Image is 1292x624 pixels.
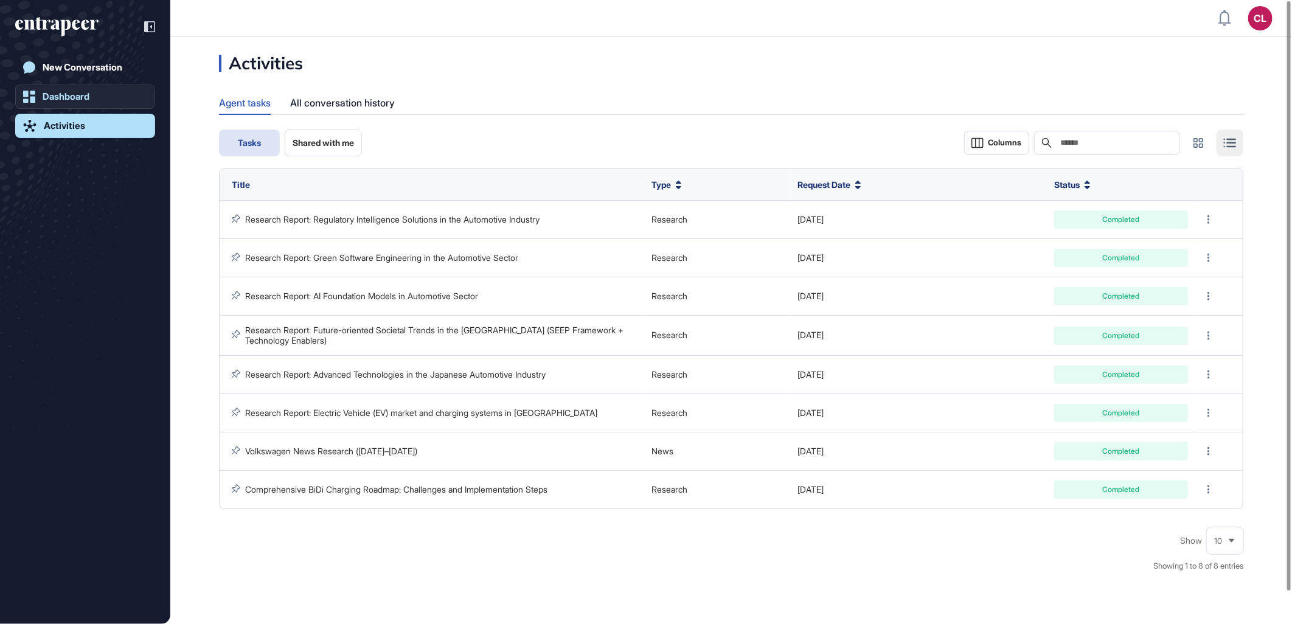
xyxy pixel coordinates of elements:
span: Type [651,178,671,191]
span: Research [651,291,687,301]
a: Comprehensive BiDi Charging Roadmap: Challenges and Implementation Steps [245,484,547,494]
button: Tasks [219,130,280,156]
span: News [651,446,673,456]
div: Completed [1063,293,1179,300]
button: Status [1054,178,1091,191]
span: [DATE] [797,369,824,380]
div: Completed [1063,216,1179,223]
div: New Conversation [43,62,122,73]
button: Request Date [797,178,861,191]
a: New Conversation [15,55,155,80]
span: Show [1180,536,1202,546]
span: [DATE] [797,484,824,494]
div: Completed [1063,254,1179,262]
a: Activities [15,114,155,138]
div: Completed [1063,409,1179,417]
div: All conversation history [290,91,395,115]
span: [DATE] [797,446,824,456]
a: Dashboard [15,85,155,109]
span: Status [1054,178,1080,191]
div: entrapeer-logo [15,17,99,36]
button: CL [1248,6,1273,30]
a: Research Report: Regulatory Intelligence Solutions in the Automotive Industry [245,214,540,224]
span: [DATE] [797,330,824,340]
a: Research Report: Green Software Engineering in the Automotive Sector [245,252,518,263]
div: Showing 1 to 8 of 8 entries [1153,560,1243,572]
span: Research [651,484,687,494]
div: Activities [44,120,85,131]
span: 10 [1214,536,1222,546]
a: Research Report: Advanced Technologies in the Japanese Automotive Industry [245,369,546,380]
span: [DATE] [797,407,824,418]
span: Columns [988,138,1021,147]
div: Completed [1063,486,1179,493]
div: Agent tasks [219,91,271,114]
button: Columns [964,131,1029,155]
span: Title [232,179,250,190]
div: Completed [1063,448,1179,455]
span: Tasks [238,138,261,148]
button: Shared with me [285,130,362,156]
a: Research Report: Future-oriented Societal Trends in the [GEOGRAPHIC_DATA] (SEEP Framework + Techn... [245,325,626,345]
span: Shared with me [293,138,354,148]
a: Research Report: Electric Vehicle (EV) market and charging systems in [GEOGRAPHIC_DATA] [245,407,597,418]
a: Volkswagen News Research ([DATE]–[DATE]) [245,446,417,456]
span: Request Date [797,178,850,191]
span: [DATE] [797,252,824,263]
button: Type [651,178,682,191]
span: Research [651,330,687,340]
span: Research [651,214,687,224]
span: [DATE] [797,214,824,224]
a: Research Report: AI Foundation Models in Automotive Sector [245,291,478,301]
span: Research [651,407,687,418]
span: Research [651,252,687,263]
span: [DATE] [797,291,824,301]
span: Research [651,369,687,380]
div: Activities [219,55,303,72]
div: Completed [1063,332,1179,339]
div: Dashboard [43,91,89,102]
div: Completed [1063,371,1179,378]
